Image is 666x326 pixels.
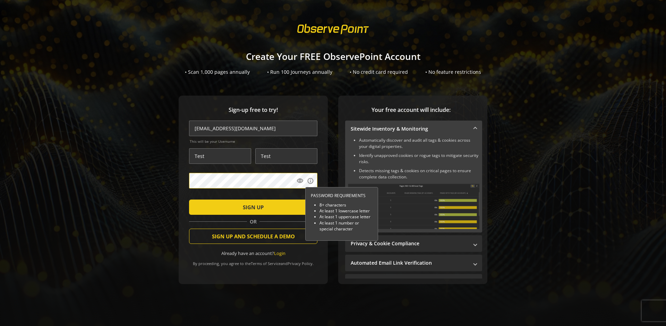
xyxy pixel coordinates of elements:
a: Terms of Service [251,261,281,266]
div: Already have an account? [189,250,317,257]
mat-panel-title: Sitewide Inventory & Monitoring [351,125,468,132]
img: Sitewide Inventory & Monitoring [348,184,479,229]
input: First Name * [189,148,251,164]
span: OR [247,218,259,225]
div: By proceeding, you agree to the and . [189,256,317,266]
a: Privacy Policy [288,261,313,266]
div: • No credit card required [350,69,408,76]
li: Detects missing tags & cookies on critical pages to ensure complete data collection. [359,168,479,180]
mat-expansion-panel-header: Performance Monitoring with Web Vitals [345,274,482,291]
span: Your free account will include: [345,106,477,114]
span: SIGN UP AND SCHEDULE A DEMO [212,230,295,243]
span: Sign-up free to try! [189,106,317,114]
button: SIGN UP AND SCHEDULE A DEMO [189,229,317,244]
li: Automatically discover and audit all tags & cookies across your digital properties. [359,137,479,150]
li: 8+ characters [319,202,373,208]
mat-expansion-panel-header: Sitewide Inventory & Monitoring [345,121,482,137]
div: PASSWORD REQUIREMENTS [311,193,373,199]
a: Login [274,250,285,256]
li: At least 1 lowercase letter [319,208,373,214]
span: This will be your Username [190,139,317,144]
mat-expansion-panel-header: Automated Email Link Verification [345,255,482,271]
input: Email Address (name@work-email.com) * [189,121,317,136]
li: At least 1 number or special character [319,220,373,232]
mat-panel-title: Privacy & Cookie Compliance [351,240,468,247]
mat-panel-title: Automated Email Link Verification [351,259,468,266]
span: SIGN UP [243,201,264,213]
mat-icon: visibility [297,177,304,184]
li: At least 1 uppercase letter [319,214,373,220]
div: Sitewide Inventory & Monitoring [345,137,482,232]
mat-expansion-panel-header: Privacy & Cookie Compliance [345,235,482,252]
div: • Run 100 Journeys annually [267,69,332,76]
button: SIGN UP [189,200,317,215]
mat-icon: info [307,177,314,184]
div: • Scan 1,000 pages annually [185,69,250,76]
li: Identify unapproved cookies or rogue tags to mitigate security risks. [359,152,479,165]
input: Last Name * [255,148,317,164]
div: • No feature restrictions [425,69,481,76]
